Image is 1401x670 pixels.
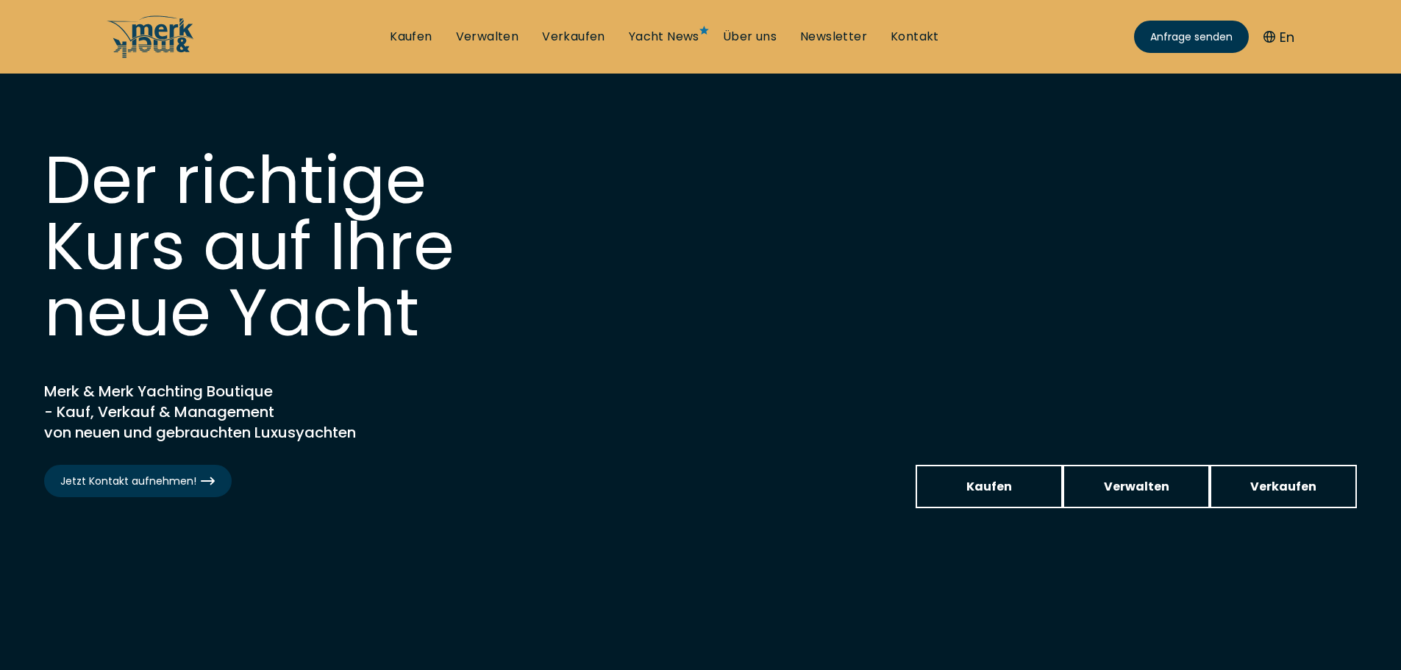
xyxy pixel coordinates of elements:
a: Verwalten [456,29,519,45]
span: Anfrage senden [1150,29,1233,45]
a: Verwalten [1063,465,1210,508]
a: Anfrage senden [1134,21,1249,53]
span: Verkaufen [1250,477,1316,496]
h2: Merk & Merk Yachting Boutique - Kauf, Verkauf & Management von neuen und gebrauchten Luxusyachten [44,381,412,443]
a: Über uns [723,29,777,45]
a: Verkaufen [1210,465,1357,508]
button: En [1263,27,1294,47]
a: Jetzt Kontakt aufnehmen! [44,465,232,497]
h1: Der richtige Kurs auf Ihre neue Yacht [44,147,485,346]
a: Kaufen [390,29,432,45]
span: Jetzt Kontakt aufnehmen! [60,474,215,489]
a: Kontakt [891,29,939,45]
a: Newsletter [800,29,867,45]
a: Kaufen [916,465,1063,508]
a: Verkaufen [542,29,605,45]
span: Verwalten [1104,477,1169,496]
a: Yacht News [629,29,699,45]
span: Kaufen [966,477,1012,496]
